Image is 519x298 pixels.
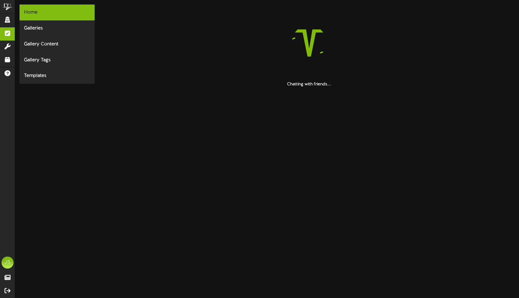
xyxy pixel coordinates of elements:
div: JS [2,257,14,269]
div: Gallery Content [20,36,95,52]
div: Home [20,5,95,20]
div: Gallery Tags [20,52,95,68]
div: Templates [20,68,95,84]
strong: Chatting with friends... [287,82,331,87]
div: Galleries [20,20,95,36]
img: loading-spinner-5.png [271,5,348,81]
